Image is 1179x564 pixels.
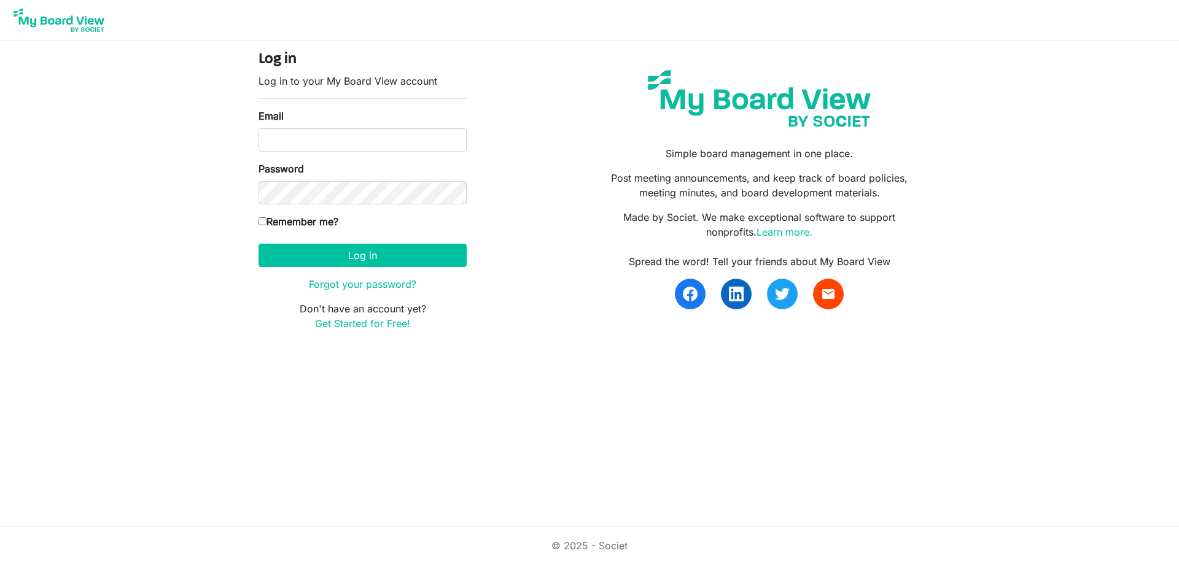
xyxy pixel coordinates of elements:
[259,74,467,88] p: Log in to your My Board View account
[729,287,744,301] img: linkedin.svg
[599,254,920,269] div: Spread the word! Tell your friends about My Board View
[315,317,410,330] a: Get Started for Free!
[309,278,416,290] a: Forgot your password?
[599,146,920,161] p: Simple board management in one place.
[259,161,304,176] label: Password
[821,287,836,301] span: email
[813,279,844,309] a: email
[259,244,467,267] button: Log in
[10,5,108,36] img: My Board View Logo
[639,61,880,136] img: my-board-view-societ.svg
[259,301,467,331] p: Don't have an account yet?
[259,214,338,229] label: Remember me?
[259,109,284,123] label: Email
[259,217,267,225] input: Remember me?
[757,226,812,238] a: Learn more.
[599,171,920,200] p: Post meeting announcements, and keep track of board policies, meeting minutes, and board developm...
[599,210,920,239] p: Made by Societ. We make exceptional software to support nonprofits.
[551,539,628,552] a: © 2025 - Societ
[683,287,698,301] img: facebook.svg
[259,51,467,69] h4: Log in
[775,287,790,301] img: twitter.svg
